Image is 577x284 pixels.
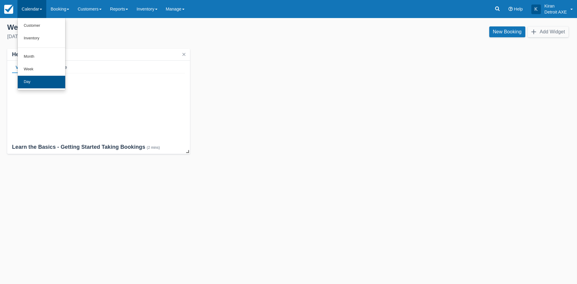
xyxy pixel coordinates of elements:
[18,76,65,88] a: Day
[18,63,65,76] a: Week
[528,26,569,37] button: Add Widget
[4,5,13,14] img: checkfront-main-nav-mini-logo.png
[514,7,523,11] span: Help
[12,51,36,58] div: Helpdesk
[7,23,284,32] div: Welcome , Kiran !
[12,61,31,73] div: Video
[18,20,65,32] a: Customer
[545,3,567,9] p: Kiran
[7,33,284,40] div: [DATE]
[18,32,65,45] a: Inventory
[12,144,185,151] div: Learn the Basics - Getting Started Taking Bookings
[489,26,525,37] a: New Booking
[18,50,65,63] a: Month
[531,5,541,14] div: K
[17,18,66,90] ul: Calendar
[147,145,160,150] div: (2 mins)
[545,9,567,15] p: Detroit AXE
[508,7,513,11] i: Help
